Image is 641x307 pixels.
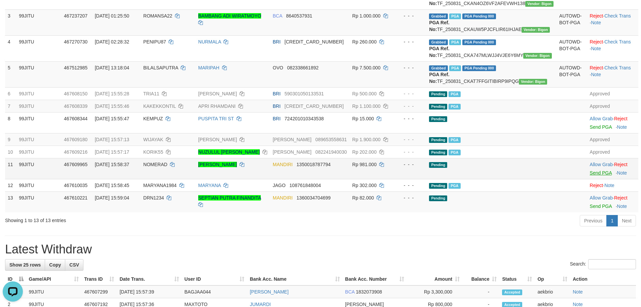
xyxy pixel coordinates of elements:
[315,149,347,155] span: Copy 082241940030 to clipboard
[5,179,16,191] td: 12
[182,273,247,285] th: User ID: activate to sort column ascending
[95,65,129,70] span: [DATE] 13:18:04
[247,273,342,285] th: Bank Acc. Name: activate to sort column ascending
[449,104,460,110] span: Marked by aekbrio
[397,182,424,189] div: - - -
[590,116,614,121] span: ·
[352,162,377,167] span: Rp 981.000
[499,273,535,285] th: Status: activate to sort column ascending
[588,259,636,269] input: Search:
[5,112,16,133] td: 8
[5,273,26,285] th: ID: activate to sort column descending
[462,39,496,45] span: PGA Pending
[250,302,271,307] a: JUMARDI
[604,13,631,19] a: Check Trans
[64,116,87,121] span: 467608344
[95,137,129,142] span: [DATE] 15:57:13
[143,65,178,70] span: BILALSAPUTRA
[429,104,447,110] span: Pending
[570,273,636,285] th: Action
[5,61,16,87] td: 5
[198,13,261,19] a: BAMBANG ADI WIRATMOYO
[143,39,166,44] span: PENIPU87
[273,162,293,167] span: MANDIRI
[285,91,324,96] span: Copy 590301050133531 to clipboard
[352,91,377,96] span: Rp 500.000
[614,116,628,121] a: Reject
[143,195,164,201] span: DRN1234
[587,100,638,112] td: Approved
[449,137,460,143] span: Marked by aekbrio
[16,133,61,146] td: 99JITU
[580,215,607,226] a: Previous
[407,285,462,298] td: Rp 3,300,000
[26,273,82,285] th: Game/API: activate to sort column ascending
[522,27,550,33] span: Vendor URL: https://checkout31.1velocity.biz
[429,20,449,32] b: PGA Ref. No:
[95,13,129,19] span: [DATE] 01:25:50
[16,100,61,112] td: 99JITU
[198,39,221,44] a: NURMALA
[143,91,159,96] span: TRIA11
[429,46,449,58] b: PGA Ref. No:
[64,195,87,201] span: 467610221
[143,116,163,121] span: KEMPUZ
[182,285,247,298] td: BAGJAA044
[617,170,627,176] a: Note
[69,262,79,268] span: CSV
[345,289,355,295] span: BCA
[429,137,447,143] span: Pending
[429,183,447,189] span: Pending
[16,179,61,191] td: 99JITU
[352,195,374,201] span: Rp 82.000
[523,53,551,59] span: Vendor URL: https://checkout31.1velocity.biz
[5,87,16,100] td: 6
[315,137,347,142] span: Copy 089653558631 to clipboard
[449,13,461,19] span: Marked by aekgtr
[356,289,382,295] span: Copy 1832073908 to clipboard
[590,162,613,167] a: Allow Grab
[429,39,448,45] span: Grabbed
[587,112,638,133] td: ·
[352,39,377,44] span: Rp 260.000
[591,20,601,25] a: Note
[590,162,614,167] span: ·
[614,195,628,201] a: Reject
[606,215,618,226] a: 1
[198,195,261,201] a: SEPTIAN PUTRA FINANDITA
[5,35,16,61] td: 4
[95,116,129,121] span: [DATE] 15:55:47
[462,65,496,71] span: PGA Pending
[3,3,23,23] button: Open LiveChat chat widget
[573,289,583,295] a: Note
[617,204,627,209] a: Note
[343,273,407,285] th: Bank Acc. Number: activate to sort column ascending
[587,146,638,158] td: Approved
[573,302,583,307] a: Note
[16,191,61,212] td: 99JITU
[591,46,601,51] a: Note
[352,149,377,155] span: Rp 202.000
[64,39,87,44] span: 467270730
[590,195,614,201] span: ·
[81,285,117,298] td: 467607299
[9,262,41,268] span: Show 25 rows
[117,273,182,285] th: Date Trans.: activate to sort column ascending
[16,87,61,100] td: 99JITU
[95,91,129,96] span: [DATE] 15:55:28
[519,79,547,85] span: Vendor URL: https://checkout31.1velocity.biz
[5,100,16,112] td: 7
[273,13,282,19] span: BCA
[590,170,612,176] a: Send PGA
[95,195,129,201] span: [DATE] 15:59:04
[352,116,374,121] span: Rp 15.000
[535,285,570,298] td: aekbrio
[604,65,631,70] a: Check Trans
[5,191,16,212] td: 13
[449,39,461,45] span: Marked by aekgtr
[397,161,424,168] div: - - -
[426,35,557,61] td: TF_250831_CKA747MLWJJ4VJE6Y6MY
[64,149,87,155] span: 467609216
[285,116,324,121] span: Copy 724201010343538 to clipboard
[617,124,627,130] a: Note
